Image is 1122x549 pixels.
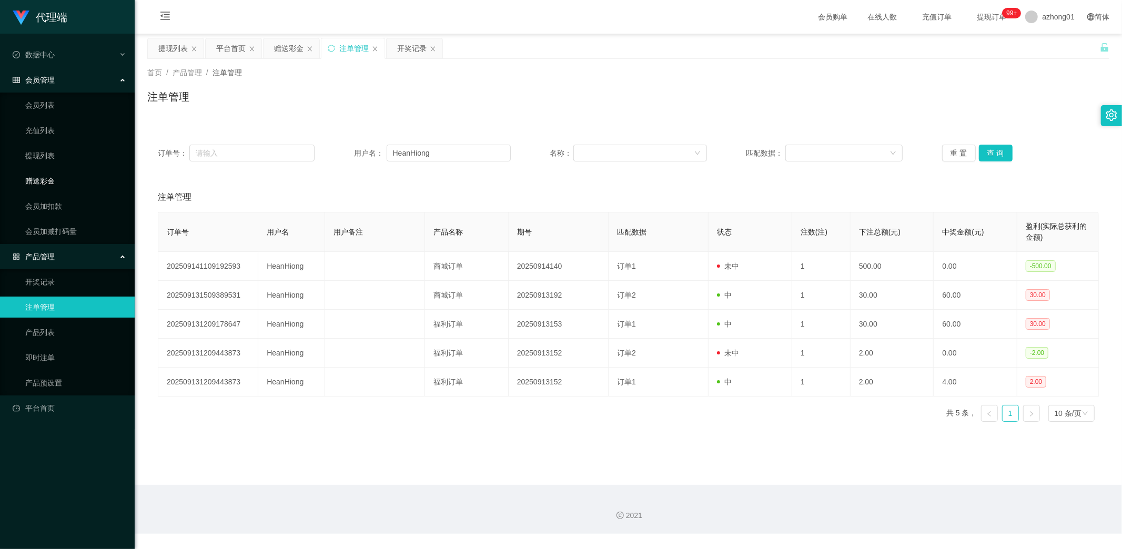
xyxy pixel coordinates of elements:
span: 产品管理 [13,252,55,261]
span: 用户名： [354,148,387,159]
a: 赠送彩金 [25,170,126,191]
a: 即时注单 [25,347,126,368]
li: 1 [1002,405,1019,422]
span: 会员管理 [13,76,55,84]
i: 图标: appstore-o [13,253,20,260]
td: 202509131209178647 [158,310,258,339]
span: 用户名 [267,228,289,236]
i: 图标: sync [328,45,335,52]
span: 30.00 [1026,318,1050,330]
span: 产品管理 [173,68,202,77]
span: 用户备注 [333,228,363,236]
i: 图标: global [1087,13,1095,21]
span: 状态 [717,228,732,236]
span: / [166,68,168,77]
div: 10 条/页 [1055,405,1081,421]
td: 0.00 [934,339,1017,368]
a: 开奖记录 [25,271,126,292]
span: 30.00 [1026,289,1050,301]
span: 中奖金额(元) [942,228,984,236]
div: 开奖记录 [397,38,427,58]
td: HeanHiong [258,310,325,339]
a: 1 [1003,405,1018,421]
td: 60.00 [934,281,1017,310]
i: 图标: close [372,46,378,52]
a: 会员加减打码量 [25,221,126,242]
td: HeanHiong [258,252,325,281]
div: 注单管理 [339,38,369,58]
i: 图标: right [1028,411,1035,417]
td: 商城订单 [425,252,509,281]
td: 1 [792,310,851,339]
span: 在线人数 [862,13,902,21]
i: 图标: copyright [616,512,624,519]
span: 充值订单 [917,13,957,21]
td: 2.00 [851,339,934,368]
span: 订单号 [167,228,189,236]
td: 30.00 [851,310,934,339]
i: 图标: close [191,46,197,52]
span: 注单管理 [213,68,242,77]
img: logo.9652507e.png [13,11,29,25]
span: 盈利(实际总获利的金额) [1026,222,1087,241]
td: HeanHiong [258,339,325,368]
i: 图标: unlock [1100,43,1109,52]
li: 共 5 条， [946,405,977,422]
i: 图标: down [694,150,701,157]
input: 请输入 [387,145,511,161]
td: 商城订单 [425,281,509,310]
td: 60.00 [934,310,1017,339]
a: 图标: dashboard平台首页 [13,398,126,419]
button: 重 置 [942,145,976,161]
span: 首页 [147,68,162,77]
td: 20250913192 [509,281,609,310]
span: 名称： [550,148,573,159]
td: 福利订单 [425,310,509,339]
span: 订单1 [617,262,636,270]
span: 订单2 [617,349,636,357]
span: 注单管理 [158,191,191,204]
div: 提现列表 [158,38,188,58]
td: 福利订单 [425,368,509,396]
td: HeanHiong [258,368,325,396]
span: 产品名称 [433,228,463,236]
a: 充值列表 [25,120,126,141]
span: 未中 [717,349,739,357]
td: 1 [792,368,851,396]
i: 图标: close [430,46,436,52]
input: 请输入 [189,145,315,161]
a: 提现列表 [25,145,126,166]
span: 订单1 [617,378,636,386]
i: 图标: table [13,76,20,84]
sup: 1193 [1002,8,1021,18]
td: 0.00 [934,252,1017,281]
span: 数据中心 [13,50,55,59]
h1: 代理端 [36,1,67,34]
td: 202509131209443873 [158,368,258,396]
a: 产品列表 [25,322,126,343]
a: 注单管理 [25,297,126,318]
td: 20250913152 [509,339,609,368]
li: 下一页 [1023,405,1040,422]
span: 订单号： [158,148,189,159]
td: HeanHiong [258,281,325,310]
span: 注数(注) [801,228,827,236]
span: 期号 [517,228,532,236]
td: 20250914140 [509,252,609,281]
td: 202509131209443873 [158,339,258,368]
a: 会员加扣款 [25,196,126,217]
td: 2.00 [851,368,934,396]
span: 中 [717,320,732,328]
td: 202509131509389531 [158,281,258,310]
i: 图标: setting [1106,109,1117,121]
a: 代理端 [13,13,67,21]
span: 匹配数据： [746,148,785,159]
i: 图标: close [307,46,313,52]
i: 图标: close [249,46,255,52]
button: 查 询 [979,145,1013,161]
td: 福利订单 [425,339,509,368]
td: 1 [792,252,851,281]
span: 订单2 [617,291,636,299]
i: 图标: left [986,411,993,417]
span: 下注总额(元) [859,228,901,236]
